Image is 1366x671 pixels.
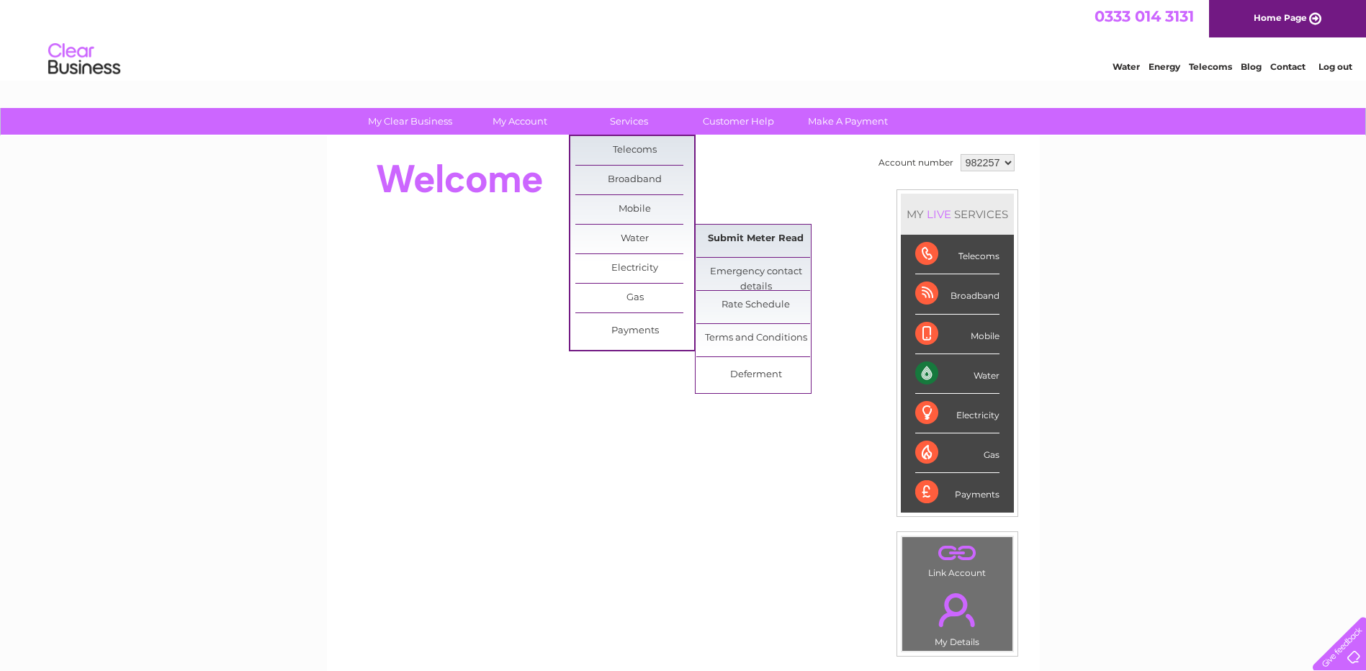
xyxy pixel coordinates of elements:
[48,37,121,81] img: logo.png
[915,354,999,394] div: Water
[575,195,694,224] a: Mobile
[915,394,999,433] div: Electricity
[1095,7,1194,25] a: 0333 014 3131
[915,235,999,274] div: Telecoms
[1270,61,1306,72] a: Contact
[696,361,815,389] a: Deferment
[1189,61,1232,72] a: Telecoms
[696,291,815,320] a: Rate Schedule
[696,324,815,353] a: Terms and Conditions
[1241,61,1262,72] a: Blog
[679,108,798,135] a: Customer Help
[1113,61,1140,72] a: Water
[902,536,1013,582] td: Link Account
[575,166,694,194] a: Broadband
[915,433,999,473] div: Gas
[906,541,1009,566] a: .
[915,473,999,512] div: Payments
[575,284,694,312] a: Gas
[570,108,688,135] a: Services
[696,225,815,253] a: Submit Meter Read
[915,274,999,314] div: Broadband
[906,585,1009,635] a: .
[1318,61,1352,72] a: Log out
[575,225,694,253] a: Water
[1149,61,1180,72] a: Energy
[788,108,907,135] a: Make A Payment
[901,194,1014,235] div: MY SERVICES
[924,207,954,221] div: LIVE
[575,317,694,346] a: Payments
[460,108,579,135] a: My Account
[696,258,815,287] a: Emergency contact details
[343,8,1024,70] div: Clear Business is a trading name of Verastar Limited (registered in [GEOGRAPHIC_DATA] No. 3667643...
[351,108,469,135] a: My Clear Business
[575,254,694,283] a: Electricity
[902,581,1013,652] td: My Details
[875,150,957,175] td: Account number
[575,136,694,165] a: Telecoms
[915,315,999,354] div: Mobile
